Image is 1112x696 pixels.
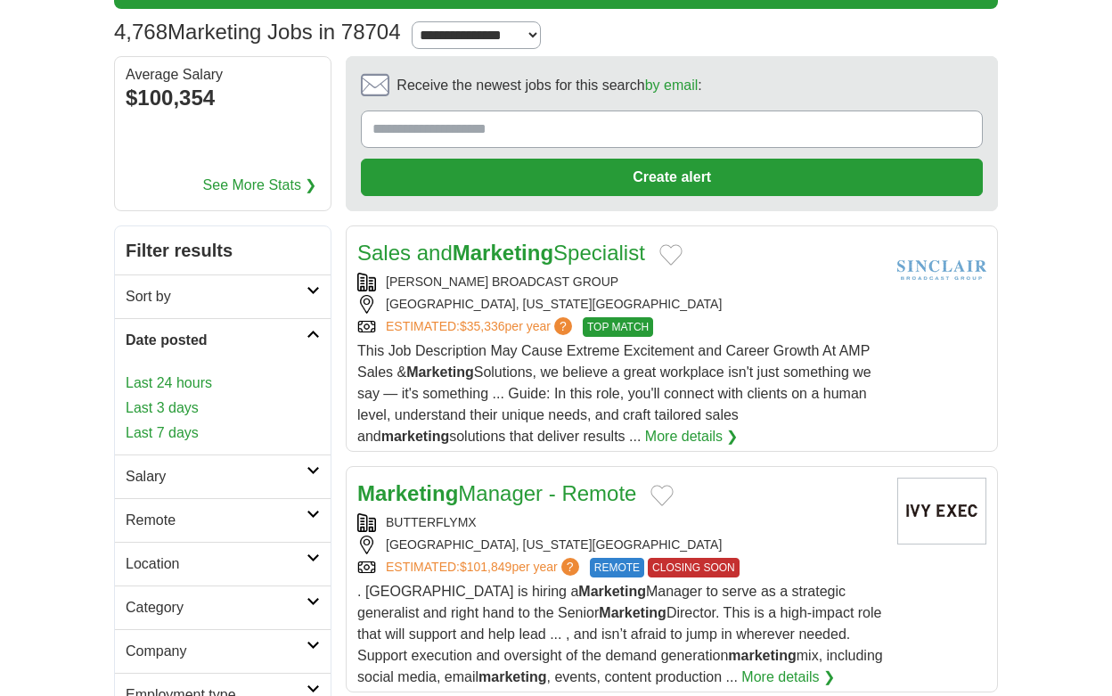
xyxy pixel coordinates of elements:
[115,318,331,362] a: Date posted
[386,274,618,289] a: [PERSON_NAME] BROADCAST GROUP
[115,542,331,585] a: Location
[357,343,871,444] span: This Job Description May Cause Extreme Excitement and Career Growth At AMP Sales & Solutions, we ...
[583,317,653,337] span: TOP MATCH
[115,226,331,274] h2: Filter results
[357,513,883,532] div: BUTTERFLYMX
[126,553,307,575] h2: Location
[115,629,331,673] a: Company
[357,481,458,505] strong: Marketing
[126,68,320,82] div: Average Salary
[728,648,796,663] strong: marketing
[203,175,317,196] a: See More Stats ❯
[126,330,307,351] h2: Date posted
[897,237,986,304] img: Sinclair Broadcast Group logo
[126,597,307,618] h2: Category
[554,317,572,335] span: ?
[357,241,645,265] a: Sales andMarketingSpecialist
[357,481,636,505] a: MarketingManager - Remote
[126,466,307,487] h2: Salary
[381,429,449,444] strong: marketing
[406,364,474,380] strong: Marketing
[114,20,401,44] h1: Marketing Jobs in 78704
[114,16,168,48] span: 4,768
[599,605,666,620] strong: Marketing
[126,510,307,531] h2: Remote
[126,286,307,307] h2: Sort by
[590,558,644,577] span: REMOTE
[648,558,740,577] span: CLOSING SOON
[741,667,835,688] a: More details ❯
[115,498,331,542] a: Remote
[453,241,553,265] strong: Marketing
[460,319,505,333] span: $35,336
[561,558,579,576] span: ?
[126,641,307,662] h2: Company
[478,669,546,684] strong: marketing
[126,397,320,419] a: Last 3 days
[397,75,701,96] span: Receive the newest jobs for this search :
[357,295,883,314] div: [GEOGRAPHIC_DATA], [US_STATE][GEOGRAPHIC_DATA]
[386,558,583,577] a: ESTIMATED:$101,849per year?
[645,78,699,93] a: by email
[578,584,646,599] strong: Marketing
[357,584,883,684] span: . [GEOGRAPHIC_DATA] is hiring a Manager to serve as a strategic generalist and right hand to the ...
[460,560,511,574] span: $101,849
[650,485,674,506] button: Add to favorite jobs
[361,159,983,196] button: Create alert
[357,536,883,554] div: [GEOGRAPHIC_DATA], [US_STATE][GEOGRAPHIC_DATA]
[115,585,331,629] a: Category
[115,274,331,318] a: Sort by
[126,82,320,114] div: $100,354
[897,478,986,545] img: Company logo
[386,317,576,337] a: ESTIMATED:$35,336per year?
[659,244,683,266] button: Add to favorite jobs
[126,373,320,394] a: Last 24 hours
[645,426,739,447] a: More details ❯
[126,422,320,444] a: Last 7 days
[115,454,331,498] a: Salary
